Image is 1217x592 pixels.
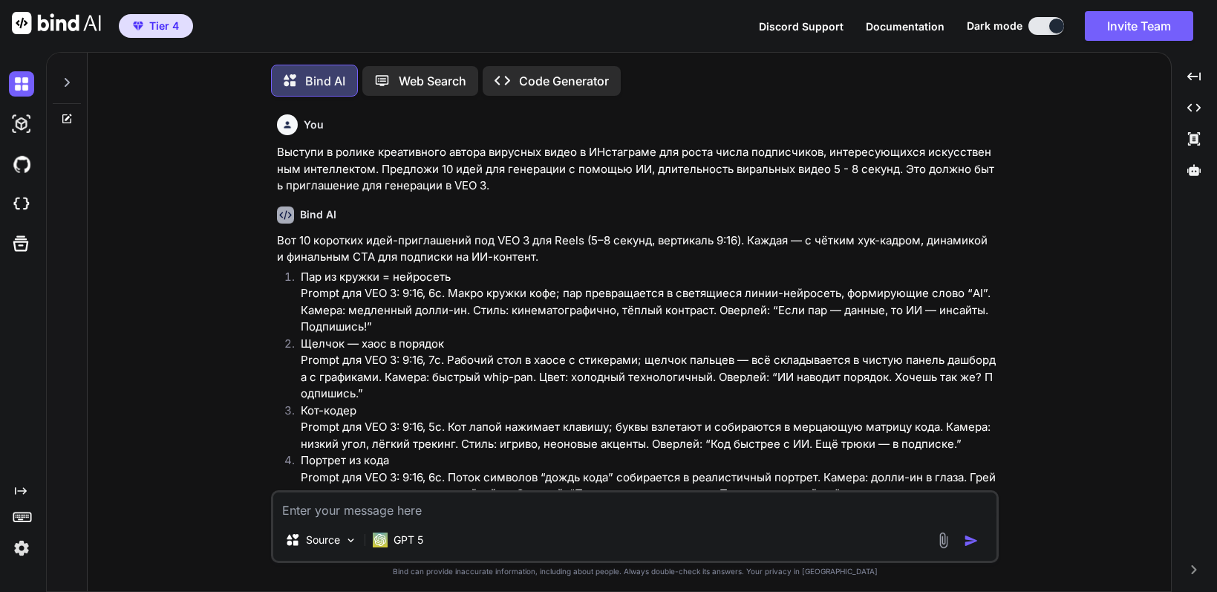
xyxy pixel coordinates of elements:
[133,22,143,30] img: premium
[300,207,336,222] h6: Bind AI
[373,533,388,547] img: GPT 5
[759,19,844,34] button: Discord Support
[304,117,324,132] h6: You
[967,19,1022,33] span: Dark mode
[277,232,996,266] p: Вот 10 коротких идей-приглашений под VEO 3 для Reels (5–8 секунд, вертикаль 9:16). Каждая — с чёт...
[305,72,345,90] p: Bind AI
[345,534,357,547] img: Pick Models
[12,12,101,34] img: Bind AI
[935,532,952,549] img: attachment
[759,20,844,33] span: Discord Support
[866,20,944,33] span: Documentation
[301,336,996,403] p: Щелчок — хаос в порядок Prompt для VEO 3: 9:16, 7с. Рабочий стол в хаосе с стикерами; щелчок паль...
[9,71,34,97] img: darkChat
[1085,11,1193,41] button: Invite Team
[399,72,466,90] p: Web Search
[271,566,999,577] p: Bind can provide inaccurate information, including about people. Always double-check its answers....
[149,19,179,33] span: Tier 4
[866,19,944,34] button: Documentation
[394,533,423,547] p: GPT 5
[306,533,340,547] p: Source
[301,452,996,503] p: Портрет из кода Prompt для VEO 3: 9:16, 6с. Поток символов “дождь кода” собирается в реалистичный...
[277,144,996,195] p: Выступи в ролике креативного автора вирусных видео в ИНстаграме для роста числа подписчиков, инте...
[9,152,34,177] img: githubDark
[119,14,193,38] button: premiumTier 4
[301,403,996,453] p: Кот-кодер Prompt для VEO 3: 9:16, 5с. Кот лапой нажимает клавишу; буквы взлетают и собираются в м...
[519,72,609,90] p: Code Generator
[301,269,996,336] p: Пар из кружки = нейросеть Prompt для VEO 3: 9:16, 6с. Макро кружки кофе; пар превращается в светя...
[964,533,979,548] img: icon
[9,111,34,137] img: darkAi-studio
[9,192,34,217] img: cloudideIcon
[9,536,34,561] img: settings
